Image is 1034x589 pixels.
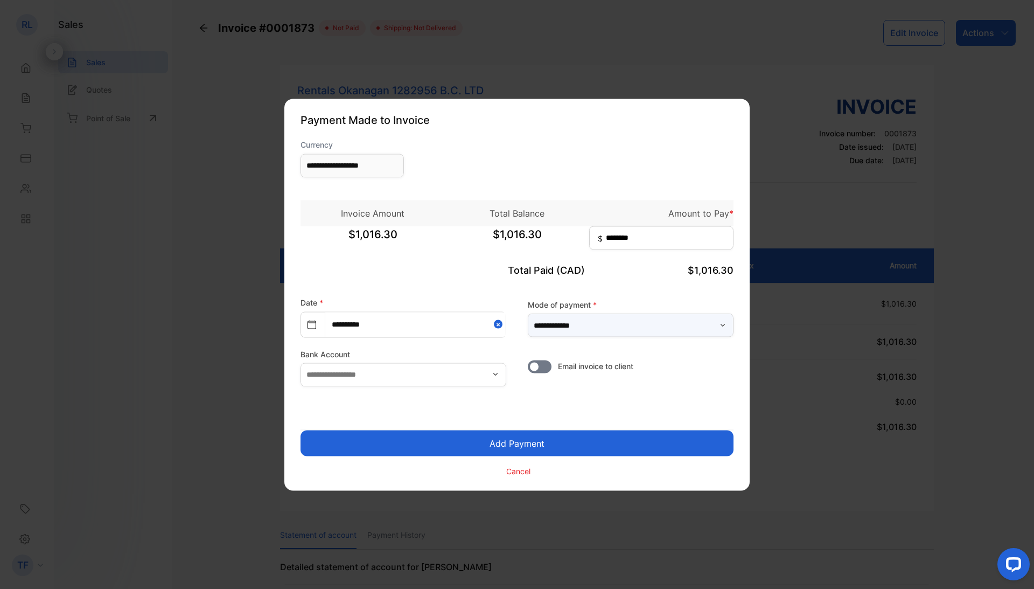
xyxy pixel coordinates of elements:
[494,312,506,336] button: Close
[528,299,733,310] label: Mode of payment
[301,348,506,359] label: Bank Account
[445,226,589,253] span: $1,016.30
[989,544,1034,589] iframe: LiveChat chat widget
[688,264,733,275] span: $1,016.30
[301,226,445,253] span: $1,016.30
[558,360,633,371] span: Email invoice to client
[445,206,589,219] p: Total Balance
[301,112,733,128] p: Payment Made to Invoice
[301,430,733,456] button: Add Payment
[598,232,603,244] span: $
[506,466,530,477] p: Cancel
[589,206,733,219] p: Amount to Pay
[301,138,404,150] label: Currency
[301,206,445,219] p: Invoice Amount
[445,262,589,277] p: Total Paid (CAD)
[301,297,323,307] label: Date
